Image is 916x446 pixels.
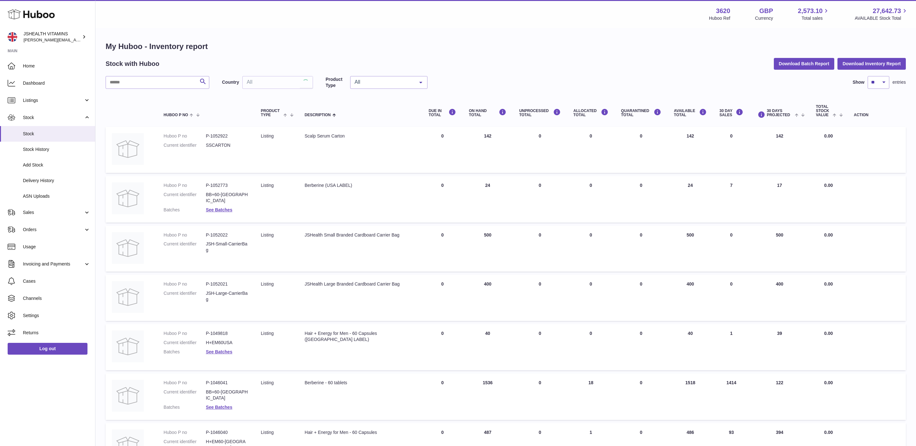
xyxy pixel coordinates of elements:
td: 0 [422,275,462,321]
a: See Batches [206,405,232,410]
td: 0 [567,275,615,321]
span: Sales [23,209,84,216]
div: QUARANTINED Total [621,109,661,117]
span: Description [305,113,331,117]
td: 18 [567,373,615,420]
td: 40 [668,324,713,370]
span: 0 [640,430,642,435]
img: product image [112,380,144,412]
dd: P-1052021 [206,281,248,287]
dd: JSH-Small-CarrierBag [206,241,248,253]
span: 0.00 [824,430,833,435]
td: 40 [462,324,513,370]
img: product image [112,133,144,165]
button: Download Batch Report [774,58,835,69]
td: 0 [713,275,750,321]
dt: Huboo P no [163,133,206,139]
td: 0 [422,373,462,420]
span: Huboo P no [163,113,188,117]
dd: P-1052922 [206,133,248,139]
td: 0 [713,226,750,272]
dt: Huboo P no [163,281,206,287]
span: Stock [23,115,84,121]
td: 1518 [668,373,713,420]
dt: Current identifier [163,389,206,401]
div: ALLOCATED Total [573,109,608,117]
td: 500 [750,226,809,272]
button: Download Inventory Report [837,58,906,69]
td: 0 [513,226,567,272]
span: Listings [23,97,84,103]
span: [PERSON_NAME][EMAIL_ADDRESS][DOMAIN_NAME] [24,37,128,42]
div: Berberine - 60 tablets [305,380,416,386]
span: Home [23,63,90,69]
h2: Stock with Huboo [106,60,159,68]
div: 30 DAY SALES [719,109,743,117]
td: 39 [750,324,809,370]
a: Log out [8,343,87,354]
a: See Batches [206,349,232,354]
div: Berberine (USA LABEL) [305,182,416,188]
div: UNPROCESSED Total [519,109,560,117]
div: Hair + Energy for Men - 60 Capsules [305,429,416,435]
span: listing [261,331,274,336]
label: Show [853,79,864,85]
span: 0.00 [824,281,833,287]
td: 0 [513,127,567,173]
dt: Batches [163,207,206,213]
td: 0 [422,176,462,223]
td: 400 [462,275,513,321]
div: Scalp Serum Carton [305,133,416,139]
strong: GBP [759,7,773,15]
span: listing [261,281,274,287]
dd: H+EM60USA [206,340,248,346]
span: listing [261,430,274,435]
span: Invoicing and Payments [23,261,84,267]
td: 1536 [462,373,513,420]
dt: Batches [163,349,206,355]
label: Country [222,79,239,85]
span: 0 [640,183,642,188]
span: Product Type [261,109,282,117]
a: 2,573.10 Total sales [798,7,830,21]
a: 27,642.73 AVAILABLE Stock Total [855,7,908,21]
dt: Current identifier [163,192,206,204]
td: 0 [713,127,750,173]
span: 0 [640,380,642,385]
a: See Batches [206,207,232,212]
td: 0 [567,127,615,173]
dt: Huboo P no [163,330,206,336]
span: listing [261,232,274,237]
td: 0 [567,324,615,370]
dt: Huboo P no [163,380,206,386]
div: Huboo Ref [709,15,730,21]
dd: P-1052022 [206,232,248,238]
div: Action [854,113,900,117]
div: JSHealth Large Branded Cardboard Carrier Bag [305,281,416,287]
td: 0 [513,324,567,370]
span: Add Stock [23,162,90,168]
span: 0.00 [824,331,833,336]
dd: SSCARTON [206,142,248,148]
div: Hair + Energy for Men - 60 Capsules ([GEOGRAPHIC_DATA] LABEL) [305,330,416,343]
dt: Batches [163,404,206,410]
dd: P-1046041 [206,380,248,386]
span: Cases [23,278,90,284]
dd: P-1052773 [206,182,248,188]
dt: Huboo P no [163,182,206,188]
td: 0 [422,127,462,173]
img: product image [112,330,144,362]
dd: BB+60-[GEOGRAPHIC_DATA] [206,192,248,204]
span: ASN Uploads [23,193,90,199]
span: Delivery History [23,178,90,184]
span: 0.00 [824,232,833,237]
td: 0 [422,226,462,272]
div: JSHEALTH VITAMINS [24,31,81,43]
span: listing [261,183,274,188]
span: listing [261,133,274,138]
span: AVAILABLE Stock Total [855,15,908,21]
label: Product Type [326,76,347,88]
td: 24 [462,176,513,223]
td: 0 [513,176,567,223]
td: 142 [462,127,513,173]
